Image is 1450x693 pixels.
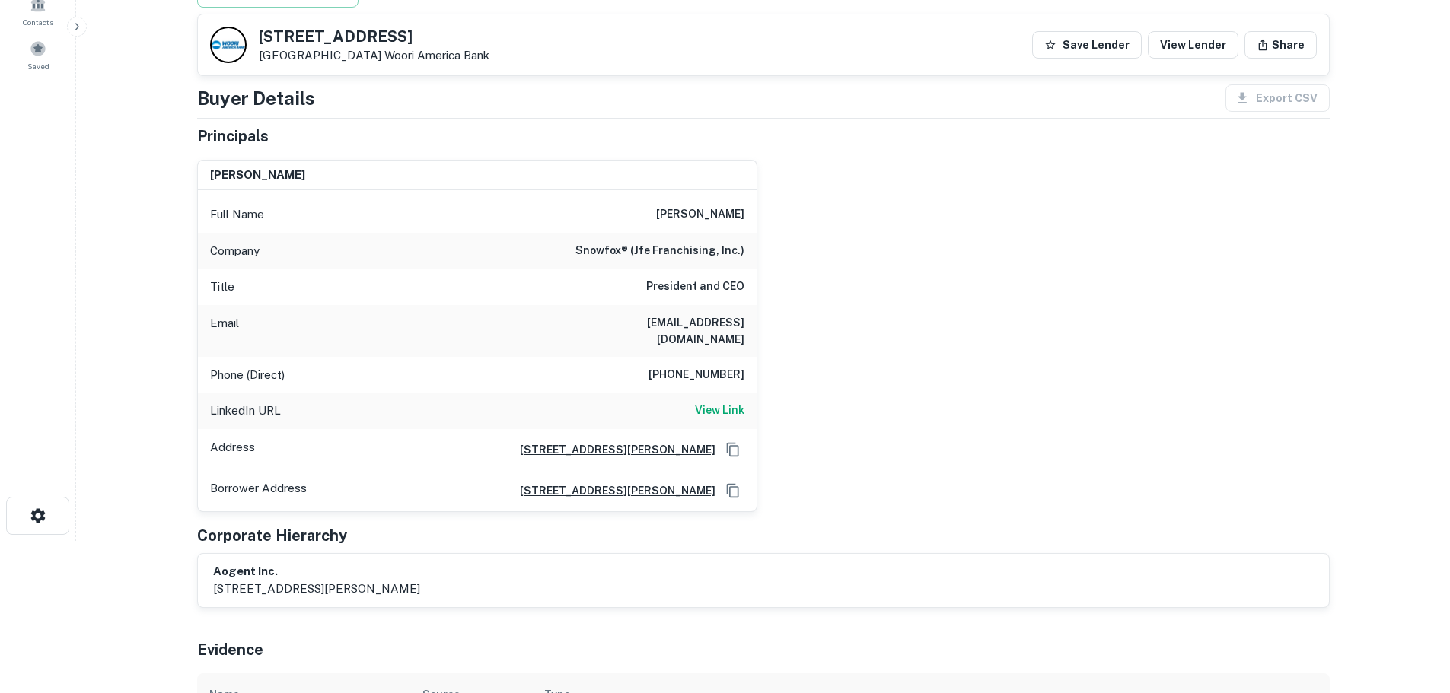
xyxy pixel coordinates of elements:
p: Borrower Address [210,479,307,502]
p: Company [210,242,260,260]
h5: [STREET_ADDRESS] [259,29,489,44]
p: Address [210,438,255,461]
span: Saved [27,60,49,72]
h6: View Link [695,402,744,418]
a: Woori America Bank [384,49,489,62]
p: Title [210,278,234,296]
a: [STREET_ADDRESS][PERSON_NAME] [508,482,715,499]
h5: Evidence [197,638,263,661]
a: View Lender [1148,31,1238,59]
button: Save Lender [1032,31,1142,59]
p: Full Name [210,205,264,224]
h5: Corporate Hierarchy [197,524,347,547]
h5: Principals [197,125,269,148]
button: Share [1244,31,1317,59]
a: [STREET_ADDRESS][PERSON_NAME] [508,441,715,458]
iframe: Chat Widget [1374,571,1450,644]
h6: [EMAIL_ADDRESS][DOMAIN_NAME] [562,314,744,348]
h6: President and CEO [646,278,744,296]
p: LinkedIn URL [210,402,281,420]
span: Contacts [23,16,53,28]
button: Copy Address [722,479,744,502]
a: Saved [5,34,72,75]
p: Email [210,314,239,348]
p: [STREET_ADDRESS][PERSON_NAME] [213,580,420,598]
p: [GEOGRAPHIC_DATA] [259,49,489,62]
div: Sending borrower request to AI... [179,49,293,72]
button: Copy Address [722,438,744,461]
h4: Buyer Details [197,84,315,112]
a: View Link [695,402,744,420]
h6: snowfox® (jfe franchising, inc.) [575,242,744,260]
p: Phone (Direct) [210,366,285,384]
h6: [PERSON_NAME] [210,167,305,184]
h6: aogent inc. [213,563,420,580]
h6: [PERSON_NAME] [656,205,744,224]
h6: [PHONE_NUMBER] [649,366,744,384]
